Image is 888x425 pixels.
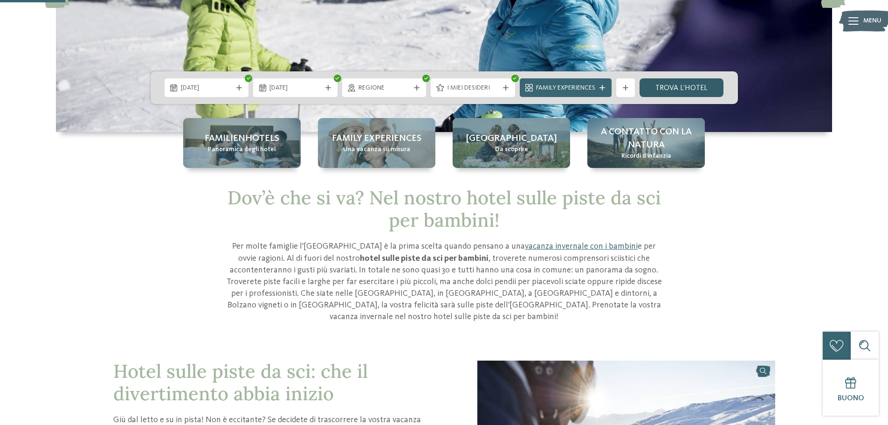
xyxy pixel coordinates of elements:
[823,360,879,416] a: Buono
[358,84,410,93] span: Regione
[597,125,695,152] span: A contatto con la natura
[466,132,557,145] span: [GEOGRAPHIC_DATA]
[208,145,276,154] span: Panoramica degli hotel
[205,132,279,145] span: Familienhotels
[447,84,499,93] span: I miei desideri
[183,118,301,168] a: Hotel sulle piste da sci per bambini: divertimento senza confini Familienhotels Panoramica degli ...
[343,145,410,154] span: Una vacanza su misura
[113,359,368,405] span: Hotel sulle piste da sci: che il divertimento abbia inizio
[587,118,705,168] a: Hotel sulle piste da sci per bambini: divertimento senza confini A contatto con la natura Ricordi...
[360,254,489,263] strong: hotel sulle piste da sci per bambini
[495,145,528,154] span: Da scoprire
[269,84,321,93] span: [DATE]
[525,242,638,251] a: vacanza invernale con i bambini
[332,132,421,145] span: Family experiences
[838,395,864,402] span: Buono
[640,78,724,97] a: trova l’hotel
[453,118,570,168] a: Hotel sulle piste da sci per bambini: divertimento senza confini [GEOGRAPHIC_DATA] Da scoprire
[536,84,595,93] span: Family Experiences
[621,152,671,161] span: Ricordi d’infanzia
[223,241,666,323] p: Per molte famiglie l'[GEOGRAPHIC_DATA] è la prima scelta quando pensano a una e per ovvie ragioni...
[181,84,233,93] span: [DATE]
[227,186,661,232] span: Dov’è che si va? Nel nostro hotel sulle piste da sci per bambini!
[318,118,435,168] a: Hotel sulle piste da sci per bambini: divertimento senza confini Family experiences Una vacanza s...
